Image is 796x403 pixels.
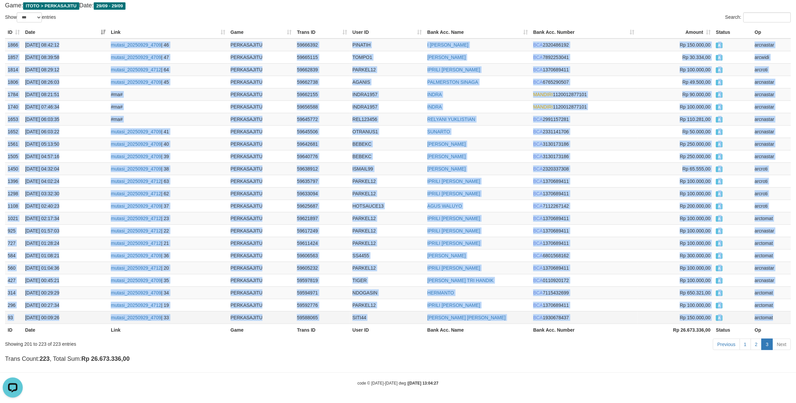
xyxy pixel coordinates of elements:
[680,241,711,246] span: Rp 100.000,00
[427,315,506,320] a: [PERSON_NAME] [PERSON_NAME]
[350,187,425,200] td: PARKEL12
[752,63,791,76] td: arcroti
[22,39,108,51] td: [DATE] 08:42:12
[111,67,161,72] a: mutasi_20250929_4712
[533,129,543,134] span: BCA
[22,63,108,76] td: [DATE] 08:29:12
[427,117,475,122] a: RELYANI YUKLISTIAN
[531,286,637,299] td: 7115432699
[22,224,108,237] td: [DATE] 01:57:03
[350,175,425,187] td: PARKEL12
[294,76,350,88] td: 59662738
[5,187,22,200] td: 1298
[752,113,791,125] td: arcnastar
[350,212,425,224] td: PARKEL12
[752,175,791,187] td: arcroti
[108,113,228,125] td: #ma#
[533,290,543,295] span: BCA
[683,92,711,97] span: Rp 90.000,00
[5,212,22,224] td: 1021
[752,100,791,113] td: arcnastar
[427,92,442,97] a: INDRA
[752,224,791,237] td: arcnastar
[5,262,22,274] td: 560
[228,274,295,286] td: PERKASAJITU
[427,55,466,60] a: [PERSON_NAME]
[752,51,791,63] td: arcwidi
[680,228,711,233] span: Rp 100.000,00
[350,113,425,125] td: REL123456
[228,88,295,100] td: PERKASAJITU
[680,141,711,147] span: Rp 250.000,00
[716,179,723,185] span: Approved
[350,76,425,88] td: AGANIS
[22,200,108,212] td: [DATE] 02:40:23
[716,55,723,61] span: Approved
[533,253,543,258] span: BCA
[108,51,228,63] td: | 47
[533,79,543,85] span: BCA
[5,39,22,51] td: 1866
[228,162,295,175] td: PERKASAJITU
[716,67,723,73] span: Approved
[683,166,711,172] span: Rp 65.555,00
[531,138,637,150] td: 3130173186
[680,191,711,196] span: Rp 100.000,00
[111,166,161,172] a: mutasi_20250929_4709
[427,104,442,110] a: INDRA
[533,42,543,48] span: BCA
[716,204,723,209] span: Approved
[294,150,350,162] td: 59640776
[350,63,425,76] td: PARKEL12
[716,278,723,284] span: Approved
[427,278,494,283] a: [PERSON_NAME] TRI HANDIK
[531,39,637,51] td: 2320486192
[743,12,791,22] input: Search:
[427,42,469,48] a: I [PERSON_NAME]
[5,51,22,63] td: 1857
[752,88,791,100] td: arcnastar
[228,212,295,224] td: PERKASAJITU
[680,253,711,258] span: Rp 300.000,00
[111,278,161,283] a: mutasi_20250929_4709
[752,200,791,212] td: arcroti
[5,175,22,187] td: 1396
[350,125,425,138] td: OTRANUS1
[108,26,228,39] th: Link: activate to sort column ascending
[22,138,108,150] td: [DATE] 05:13:50
[22,150,108,162] td: [DATE] 04:57:16
[5,2,791,9] h4: Game: Date:
[108,262,228,274] td: | 20
[531,100,637,113] td: 1120012877101
[94,2,126,10] span: 29/09 - 29/09
[294,187,350,200] td: 59633094
[427,290,454,295] a: HERMANTO
[533,191,543,196] span: BCA
[111,79,161,85] a: mutasi_20250929_4709
[680,104,711,110] span: Rp 100.000,00
[716,241,723,247] span: Approved
[22,125,108,138] td: [DATE] 06:03:22
[228,286,295,299] td: PERKASAJITU
[111,141,161,147] a: mutasi_20250929_4709
[427,79,478,85] a: PALMERSTON SINAGA
[716,105,723,110] span: Approved
[111,228,161,233] a: mutasi_20250929_4712
[531,237,637,249] td: 1370689411
[427,141,466,147] a: [PERSON_NAME]
[716,166,723,172] span: Approved
[228,187,295,200] td: PERKASAJITU
[228,224,295,237] td: PERKASAJITU
[5,26,22,39] th: ID: activate to sort column ascending
[531,224,637,237] td: 1370689411
[294,162,350,175] td: 59638912
[5,299,22,311] td: 296
[22,299,108,311] td: [DATE] 00:27:34
[680,203,711,209] span: Rp 200.000,00
[531,63,637,76] td: 1370689411
[716,191,723,197] span: Approved
[5,113,22,125] td: 1653
[531,274,637,286] td: 0110920172
[108,286,228,299] td: | 34
[108,63,228,76] td: | 64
